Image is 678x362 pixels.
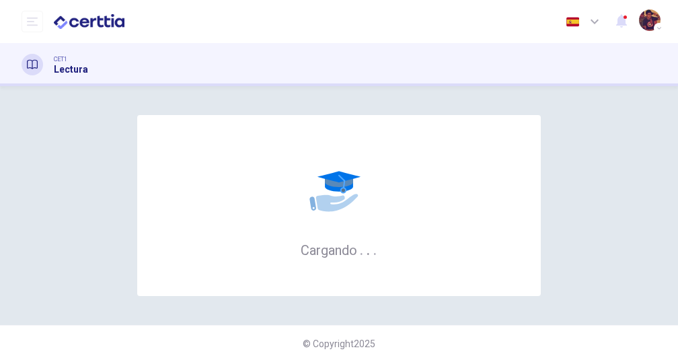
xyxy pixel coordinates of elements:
img: es [564,17,581,27]
h1: Lectura [54,64,88,75]
img: CERTTIA logo [54,8,124,35]
img: Profile picture [639,9,661,31]
h6: . [373,238,377,260]
button: open mobile menu [22,11,43,32]
span: CET1 [54,55,67,64]
h6: . [366,238,371,260]
h6: Cargando [301,241,377,258]
span: © Copyright 2025 [303,338,375,349]
h6: . [359,238,364,260]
